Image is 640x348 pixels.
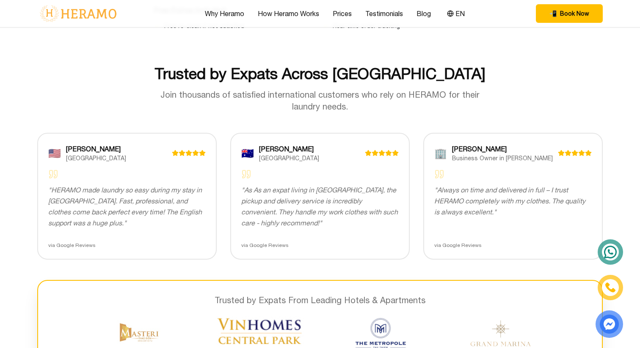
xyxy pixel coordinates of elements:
[444,8,467,19] button: EN
[599,276,622,299] a: phone-icon
[241,184,399,228] p: " As As an expat living in [GEOGRAPHIC_DATA], the pickup and delivery service is incredibly conve...
[434,146,447,160] div: 🏢
[66,144,172,154] div: [PERSON_NAME]
[549,9,557,18] span: phone
[52,294,588,306] h3: Trusted by Expats From Leading Hotels & Apartments
[241,146,254,160] div: 🇦🇺
[66,154,172,162] div: [GEOGRAPHIC_DATA]
[48,146,61,160] div: 🇺🇸
[560,9,589,18] span: Book Now
[452,144,558,154] div: [PERSON_NAME]
[48,184,206,228] p: " HERAMO made laundry so easy during my stay in [GEOGRAPHIC_DATA]. Fast, professional, and clothe...
[536,4,603,23] button: phone Book Now
[259,144,365,154] div: [PERSON_NAME]
[157,89,483,112] p: Join thousands of satisfied international customers who rely on HERAMO for their laundry needs.
[606,283,615,292] img: phone-icon
[258,8,319,19] a: How Heramo Works
[452,154,558,162] div: Business Owner in [PERSON_NAME]
[434,184,592,217] p: " Always on time and delivered in full – I trust HERAMO completely with my clothes. The quality i...
[365,8,403,19] a: Testimonials
[417,8,431,19] a: Blog
[259,154,365,162] div: [GEOGRAPHIC_DATA]
[205,8,244,19] a: Why Heramo
[333,8,352,19] a: Prices
[48,242,206,249] div: via Google Reviews
[434,242,592,249] div: via Google Reviews
[241,242,399,249] div: via Google Reviews
[37,5,119,22] img: logo-with-text.png
[37,65,603,82] h2: Trusted by Expats Across [GEOGRAPHIC_DATA]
